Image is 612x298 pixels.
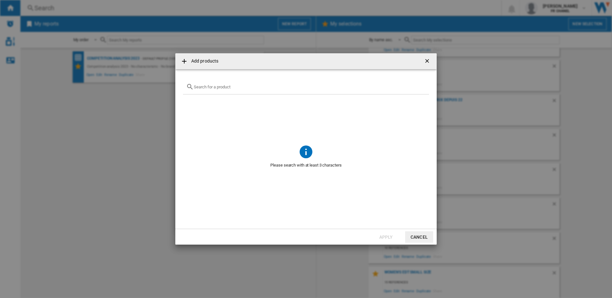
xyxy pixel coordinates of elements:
input: Search for a product [194,85,426,89]
button: Apply [372,231,400,243]
ng-md-icon: getI18NText('BUTTONS.CLOSE_DIALOG') [424,58,432,65]
span: Please search with at least 3 characters [183,159,429,171]
h4: Add products [188,58,218,64]
button: getI18NText('BUTTONS.CLOSE_DIALOG') [421,55,434,68]
button: Cancel [405,231,433,243]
